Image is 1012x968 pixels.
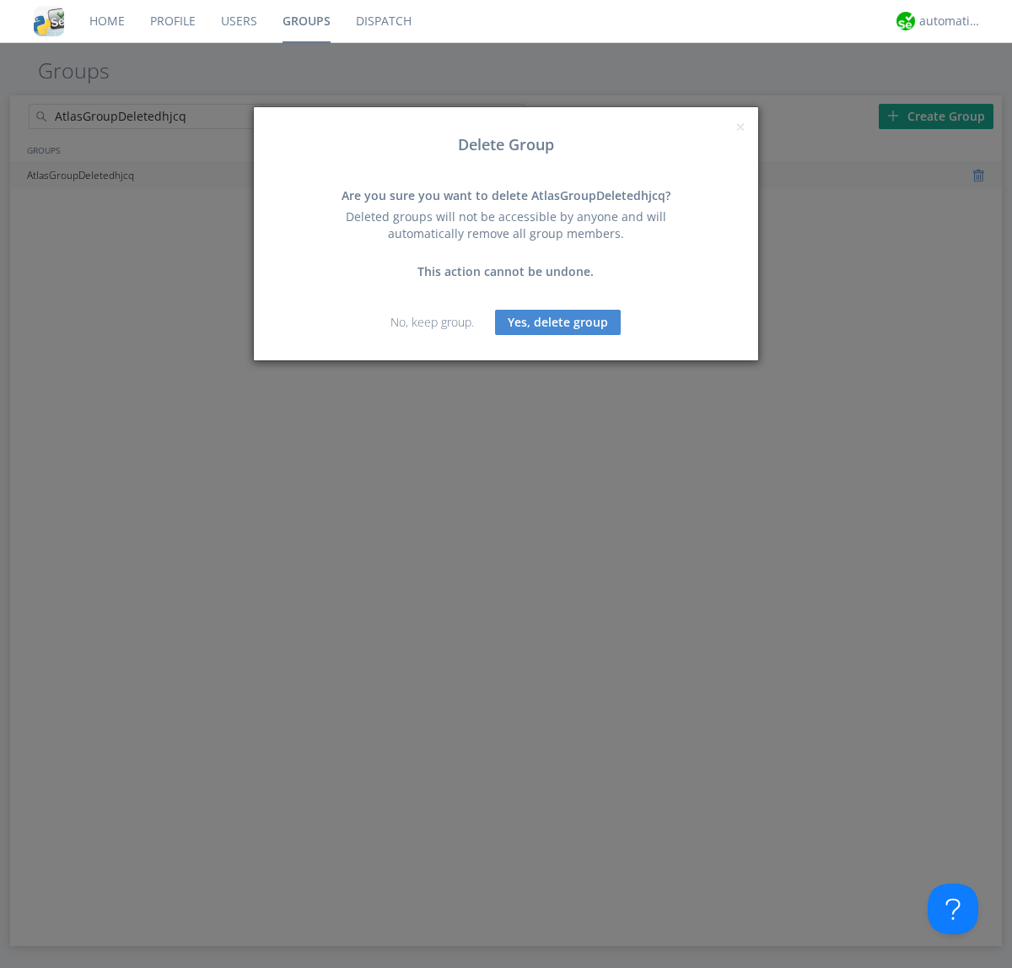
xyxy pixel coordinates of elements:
[735,115,746,138] span: ×
[896,12,915,30] img: d2d01cd9b4174d08988066c6d424eccd
[919,13,982,30] div: automation+atlas
[495,310,621,335] button: Yes, delete group
[34,6,64,36] img: cddb5a64eb264b2086981ab96f4c1ba7
[390,314,474,330] a: No, keep group.
[325,187,687,204] div: Are you sure you want to delete AtlasGroupDeletedhjcq?
[266,137,746,154] h3: Delete Group
[325,208,687,242] div: Deleted groups will not be accessible by anyone and will automatically remove all group members.
[325,263,687,280] div: This action cannot be undone.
